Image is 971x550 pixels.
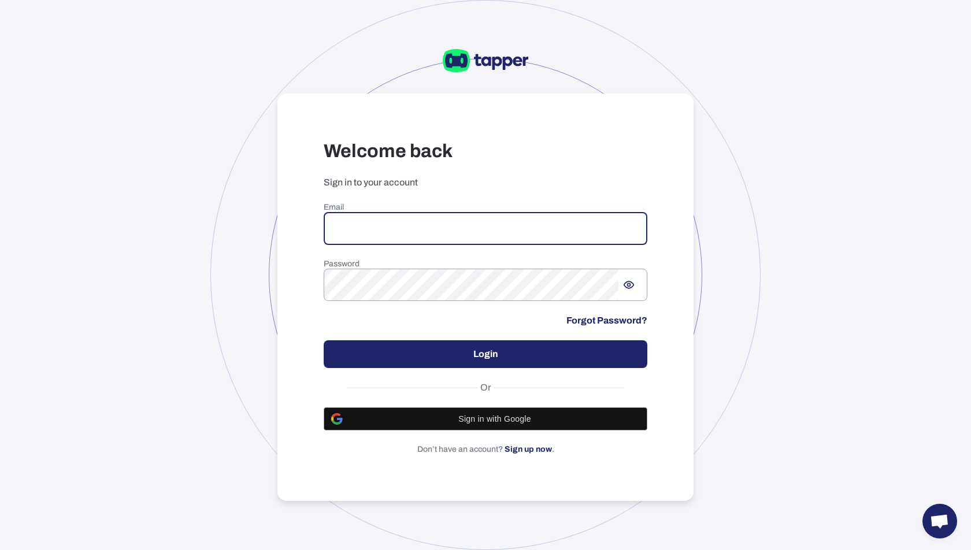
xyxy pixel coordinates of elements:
span: Sign in with Google [350,414,640,423]
button: Login [324,340,647,368]
button: Show password [618,274,639,295]
h6: Password [324,259,647,269]
span: Or [477,382,494,393]
p: Don’t have an account? . [324,444,647,455]
a: Sign up now [505,445,552,454]
a: Forgot Password? [566,315,647,326]
button: Sign in with Google [324,407,647,430]
h6: Email [324,202,647,213]
h3: Welcome back [324,140,647,163]
a: Open chat [922,504,957,538]
p: Sign in to your account [324,177,647,188]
